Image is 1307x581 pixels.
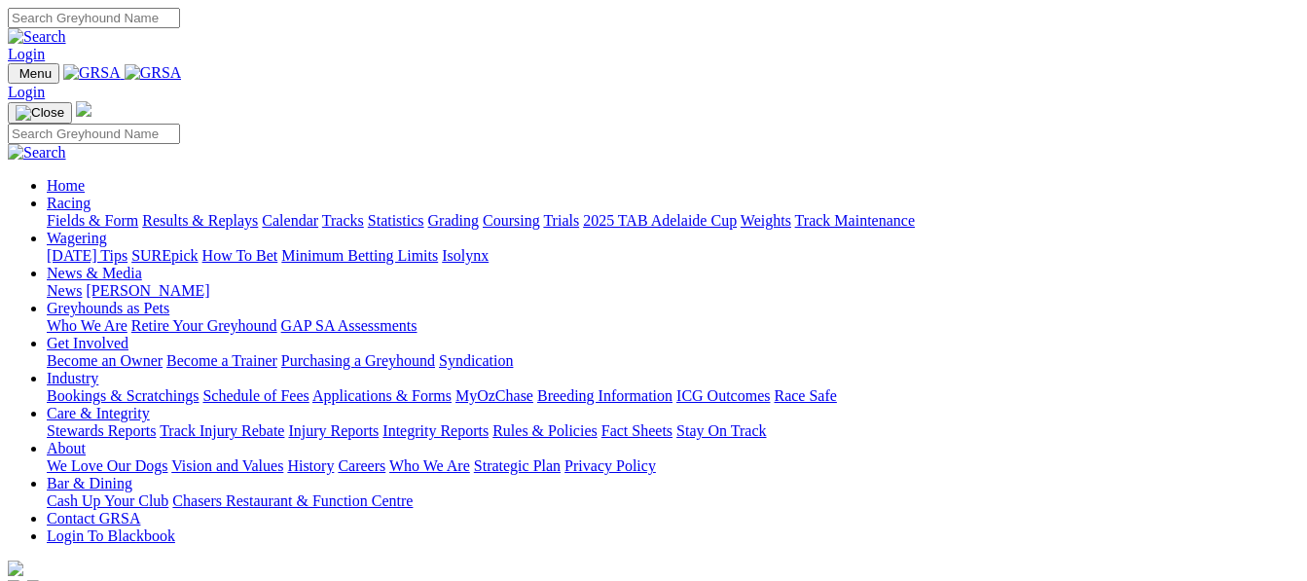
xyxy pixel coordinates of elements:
[583,212,737,229] a: 2025 TAB Adelaide Cup
[8,46,45,62] a: Login
[8,102,72,124] button: Toggle navigation
[47,247,1299,265] div: Wagering
[281,317,418,334] a: GAP SA Assessments
[338,457,385,474] a: Careers
[47,440,86,456] a: About
[47,212,1299,230] div: Racing
[202,247,278,264] a: How To Bet
[8,561,23,576] img: logo-grsa-white.png
[47,195,91,211] a: Racing
[47,352,1299,370] div: Get Involved
[47,405,150,421] a: Care & Integrity
[47,527,175,544] a: Login To Blackbook
[47,317,1299,335] div: Greyhounds as Pets
[47,475,132,491] a: Bar & Dining
[86,282,209,299] a: [PERSON_NAME]
[492,422,598,439] a: Rules & Policies
[47,282,1299,300] div: News & Media
[474,457,561,474] a: Strategic Plan
[47,457,1299,475] div: About
[47,422,1299,440] div: Care & Integrity
[8,124,180,144] input: Search
[125,64,182,82] img: GRSA
[262,212,318,229] a: Calendar
[322,212,364,229] a: Tracks
[171,457,283,474] a: Vision and Values
[47,282,82,299] a: News
[47,422,156,439] a: Stewards Reports
[47,492,1299,510] div: Bar & Dining
[166,352,277,369] a: Become a Trainer
[47,387,1299,405] div: Industry
[442,247,489,264] a: Isolynx
[47,212,138,229] a: Fields & Form
[16,105,64,121] img: Close
[202,387,309,404] a: Schedule of Fees
[676,422,766,439] a: Stay On Track
[8,84,45,100] a: Login
[601,422,672,439] a: Fact Sheets
[47,230,107,246] a: Wagering
[47,387,199,404] a: Bookings & Scratchings
[368,212,424,229] a: Statistics
[47,335,128,351] a: Get Involved
[795,212,915,229] a: Track Maintenance
[312,387,452,404] a: Applications & Forms
[47,317,127,334] a: Who We Are
[676,387,770,404] a: ICG Outcomes
[8,144,66,162] img: Search
[172,492,413,509] a: Chasers Restaurant & Function Centre
[439,352,513,369] a: Syndication
[8,28,66,46] img: Search
[537,387,672,404] a: Breeding Information
[774,387,836,404] a: Race Safe
[47,300,169,316] a: Greyhounds as Pets
[428,212,479,229] a: Grading
[47,510,140,527] a: Contact GRSA
[160,422,284,439] a: Track Injury Rebate
[19,66,52,81] span: Menu
[741,212,791,229] a: Weights
[389,457,470,474] a: Who We Are
[63,64,121,82] img: GRSA
[76,101,91,117] img: logo-grsa-white.png
[281,352,435,369] a: Purchasing a Greyhound
[281,247,438,264] a: Minimum Betting Limits
[564,457,656,474] a: Privacy Policy
[131,317,277,334] a: Retire Your Greyhound
[142,212,258,229] a: Results & Replays
[483,212,540,229] a: Coursing
[455,387,533,404] a: MyOzChase
[47,247,127,264] a: [DATE] Tips
[8,63,59,84] button: Toggle navigation
[8,8,180,28] input: Search
[47,352,163,369] a: Become an Owner
[131,247,198,264] a: SUREpick
[47,492,168,509] a: Cash Up Your Club
[47,265,142,281] a: News & Media
[382,422,489,439] a: Integrity Reports
[288,422,379,439] a: Injury Reports
[47,370,98,386] a: Industry
[287,457,334,474] a: History
[543,212,579,229] a: Trials
[47,457,167,474] a: We Love Our Dogs
[47,177,85,194] a: Home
